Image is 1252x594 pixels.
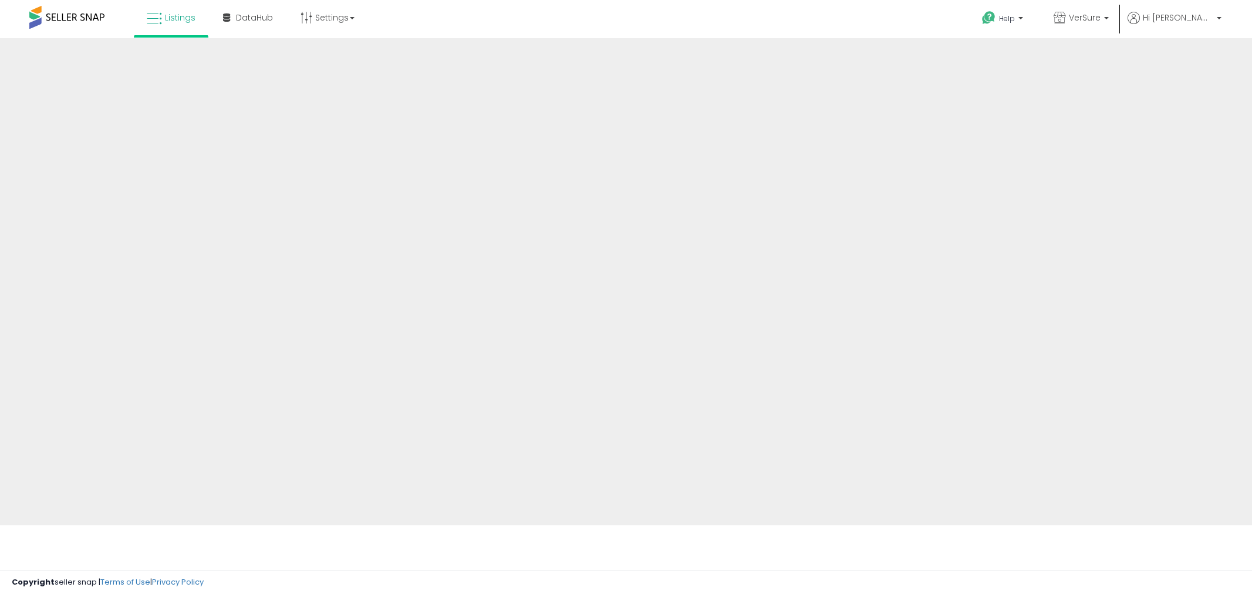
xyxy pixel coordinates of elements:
a: Help [973,2,1035,38]
i: Get Help [981,11,996,25]
span: Listings [165,12,195,23]
span: Hi [PERSON_NAME] [1143,12,1213,23]
span: VerSure [1069,12,1101,23]
span: Help [999,14,1015,23]
a: Hi [PERSON_NAME] [1128,12,1221,38]
span: DataHub [236,12,273,23]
